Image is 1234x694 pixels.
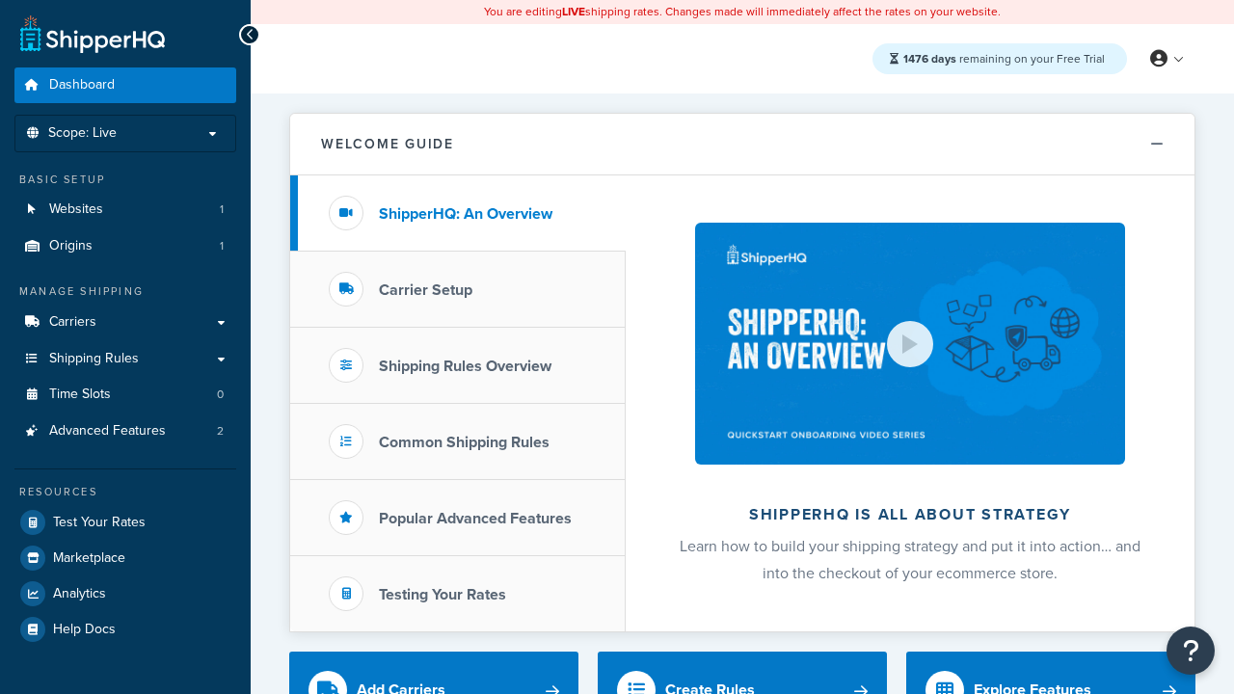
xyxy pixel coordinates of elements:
[379,205,552,223] h3: ShipperHQ: An Overview
[14,612,236,647] a: Help Docs
[290,114,1194,175] button: Welcome Guide
[14,484,236,500] div: Resources
[53,622,116,638] span: Help Docs
[14,505,236,540] a: Test Your Rates
[217,387,224,403] span: 0
[14,67,236,103] a: Dashboard
[53,586,106,602] span: Analytics
[49,201,103,218] span: Websites
[14,192,236,227] a: Websites1
[321,137,454,151] h2: Welcome Guide
[903,50,956,67] strong: 1476 days
[14,377,236,413] li: Time Slots
[14,228,236,264] a: Origins1
[562,3,585,20] b: LIVE
[220,238,224,254] span: 1
[217,423,224,440] span: 2
[14,414,236,449] li: Advanced Features
[14,541,236,575] a: Marketplace
[49,423,166,440] span: Advanced Features
[53,515,146,531] span: Test Your Rates
[14,576,236,611] a: Analytics
[49,238,93,254] span: Origins
[49,77,115,93] span: Dashboard
[695,223,1125,465] img: ShipperHQ is all about strategy
[14,192,236,227] li: Websites
[49,351,139,367] span: Shipping Rules
[14,172,236,188] div: Basic Setup
[379,510,572,527] h3: Popular Advanced Features
[14,305,236,340] a: Carriers
[220,201,224,218] span: 1
[1167,627,1215,675] button: Open Resource Center
[49,314,96,331] span: Carriers
[14,414,236,449] a: Advanced Features2
[379,281,472,299] h3: Carrier Setup
[14,283,236,300] div: Manage Shipping
[48,125,117,142] span: Scope: Live
[14,341,236,377] a: Shipping Rules
[677,506,1143,523] h2: ShipperHQ is all about strategy
[14,228,236,264] li: Origins
[53,550,125,567] span: Marketplace
[903,50,1105,67] span: remaining on your Free Trial
[14,377,236,413] a: Time Slots0
[680,535,1140,584] span: Learn how to build your shipping strategy and put it into action… and into the checkout of your e...
[379,434,550,451] h3: Common Shipping Rules
[379,586,506,603] h3: Testing Your Rates
[379,358,551,375] h3: Shipping Rules Overview
[49,387,111,403] span: Time Slots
